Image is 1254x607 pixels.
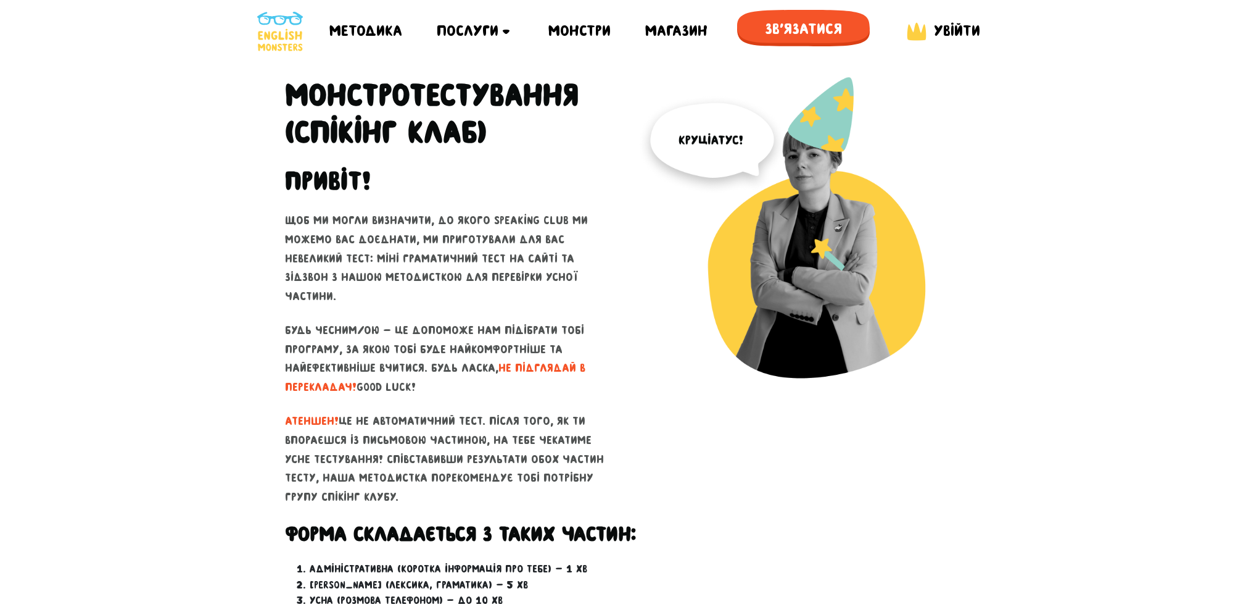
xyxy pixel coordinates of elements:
[737,10,870,48] span: Зв'язатися
[285,211,618,306] p: Щоб ми могли визначити, до якого Speaking Club ми можемо вас доєднати, ми приготували для вас нев...
[904,20,929,43] img: English Monsters login
[285,522,970,546] h3: Форма складається з таких частин:
[310,561,970,577] li: Адміністративна (коротка інформація про тебе) — 1 хв
[737,10,870,52] a: Зв'язатися
[285,412,618,507] p: Це не автоматичний тест. Після того, як ти впораєшся із письмовою частиною, на тебе чекатиме усне...
[285,321,618,397] p: Будь чесним/ою - це допоможе нам підібрати тобі програму, за якою тобі буде найкомфортніше та най...
[934,22,980,39] span: Увійти
[285,165,371,196] h2: Привіт!
[285,415,339,427] span: АТЕНШЕН!
[257,12,303,51] img: English Monsters
[310,577,970,593] li: [PERSON_NAME] (лексика, граматика) — 5 хв
[637,77,970,409] img: English Monsters test
[285,77,618,151] h1: Монстро­­тестування (спікінг клаб)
